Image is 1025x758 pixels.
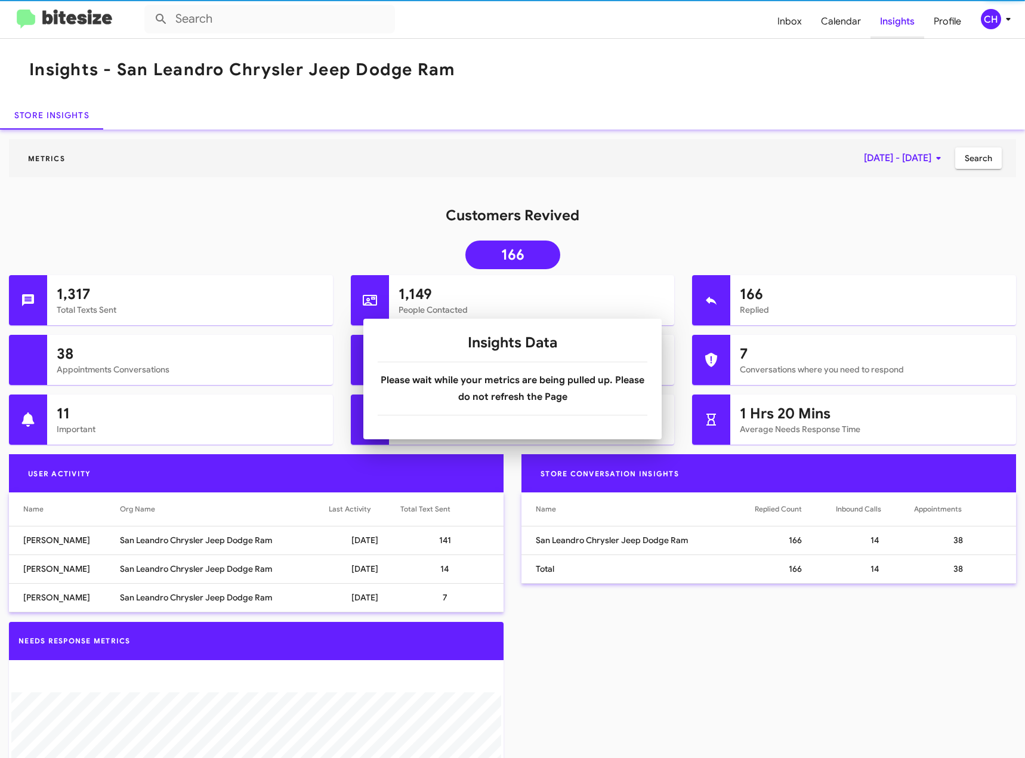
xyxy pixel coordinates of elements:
div: CH [981,9,1001,29]
td: [DATE] [329,526,401,554]
td: [PERSON_NAME] [9,526,120,554]
td: 38 [914,554,1016,583]
h1: 11 [57,404,323,423]
div: Org Name [120,503,155,515]
h1: 1 Hrs 20 Mins [740,404,1007,423]
td: [DATE] [329,554,401,583]
td: San Leandro Chrysler Jeep Dodge Ram [521,526,755,554]
span: Needs Response Metrics [18,636,131,645]
h1: 1,317 [57,285,323,304]
div: Inbound Calls [836,503,881,515]
span: Inbox [768,4,811,39]
td: 14 [400,554,504,583]
h1: 1,149 [399,285,665,304]
mat-card-subtitle: Average Needs Response Time [740,423,1007,435]
div: Name [23,503,44,515]
input: Search [144,5,395,33]
b: Please wait while your metrics are being pulled up. Please do not refresh the Page [381,374,644,403]
div: Replied Count [755,503,802,515]
td: San Leandro Chrysler Jeep Dodge Ram [120,554,328,583]
span: Insights [870,4,924,39]
td: San Leandro Chrysler Jeep Dodge Ram [120,583,328,612]
td: 166 [755,554,836,583]
span: User Activity [18,469,100,478]
td: [PERSON_NAME] [9,583,120,612]
h1: 166 [740,285,1007,304]
span: Metrics [18,154,75,163]
td: 14 [836,554,915,583]
mat-card-subtitle: Appointments Conversations [57,363,323,375]
td: [PERSON_NAME] [9,554,120,583]
span: Search [965,147,992,169]
td: 141 [400,526,504,554]
span: [DATE] - [DATE] [864,147,946,169]
span: Store Conversation Insights [531,469,689,478]
td: Total [521,554,755,583]
h1: 7 [740,344,1007,363]
span: 166 [501,249,524,261]
mat-card-subtitle: Important [57,423,323,435]
td: San Leandro Chrysler Jeep Dodge Ram [120,526,328,554]
div: Name [536,503,556,515]
h1: Insights - San Leandro Chrysler Jeep Dodge Ram [29,60,455,79]
div: Last Activity [329,503,371,515]
td: 14 [836,526,915,554]
h1: Insights Data [378,333,647,352]
span: Calendar [811,4,870,39]
td: 166 [755,526,836,554]
mat-card-subtitle: Replied [740,304,1007,316]
span: Profile [924,4,971,39]
mat-card-subtitle: Total Texts Sent [57,304,323,316]
td: 7 [400,583,504,612]
mat-card-subtitle: People Contacted [399,304,665,316]
div: Total Text Sent [400,503,450,515]
mat-card-subtitle: Conversations where you need to respond [740,363,1007,375]
h1: 38 [57,344,323,363]
td: 38 [914,526,1016,554]
td: [DATE] [329,583,401,612]
div: Appointments [914,503,962,515]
